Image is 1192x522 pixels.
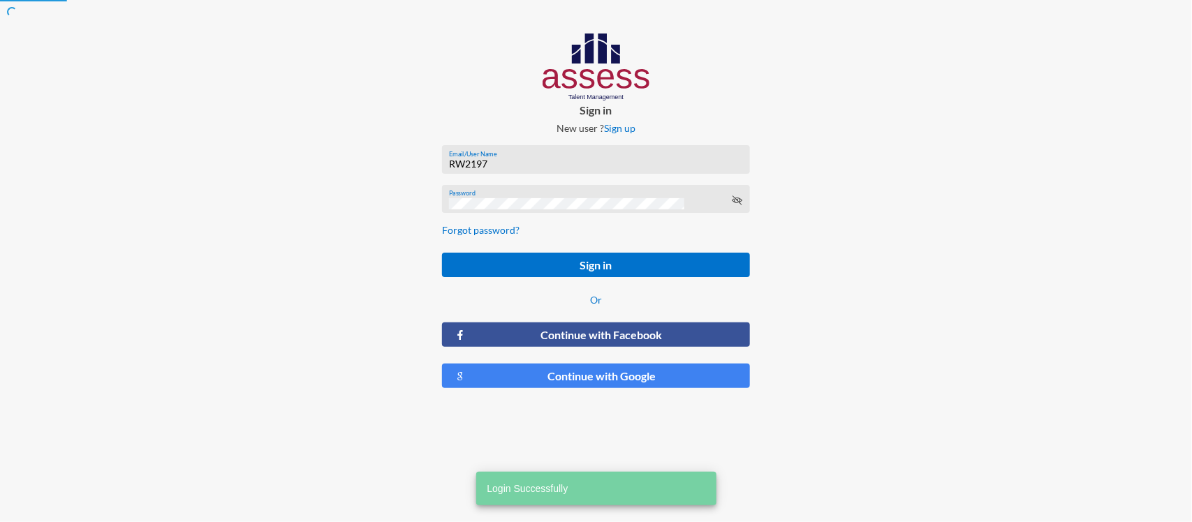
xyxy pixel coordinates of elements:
[442,253,750,277] button: Sign in
[604,122,635,134] a: Sign up
[449,158,742,170] input: Email/User Name
[442,364,750,388] button: Continue with Google
[442,294,750,306] p: Or
[442,224,520,236] a: Forgot password?
[543,33,649,100] img: AssessLogoo.svg
[487,482,568,495] span: Login Successfully
[431,122,761,134] p: New user ?
[431,103,761,117] p: Sign in
[442,322,750,347] button: Continue with Facebook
